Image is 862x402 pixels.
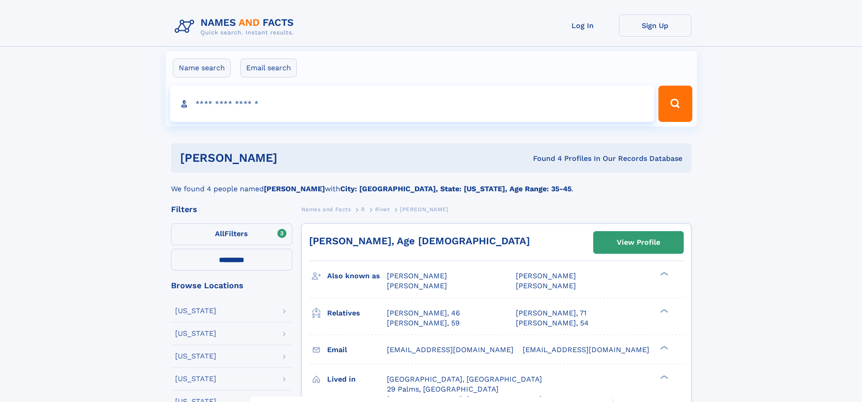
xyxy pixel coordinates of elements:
[523,345,649,354] span: [EMAIL_ADDRESS][DOMAIN_NAME]
[516,318,589,328] a: [PERSON_NAME], 54
[387,281,447,290] span: [PERSON_NAME]
[658,86,692,122] button: Search Button
[387,385,499,393] span: 29 Palms, [GEOGRAPHIC_DATA]
[327,268,387,284] h3: Also known as
[361,203,365,215] a: R
[594,232,683,253] a: View Profile
[171,173,691,194] div: We found 4 people named with .
[405,154,682,164] div: Found 4 Profiles In Our Records Database
[619,15,691,37] a: Sign Up
[215,229,224,238] span: All
[301,203,351,215] a: Names and Facts
[171,281,292,290] div: Browse Locations
[173,58,231,77] label: Name search
[658,344,669,350] div: ❯
[171,223,292,245] label: Filters
[327,305,387,321] h3: Relatives
[327,342,387,358] h3: Email
[516,281,576,290] span: [PERSON_NAME]
[175,330,216,337] div: [US_STATE]
[516,271,576,280] span: [PERSON_NAME]
[516,308,586,318] a: [PERSON_NAME], 71
[387,308,460,318] a: [PERSON_NAME], 46
[387,318,460,328] a: [PERSON_NAME], 59
[180,152,405,164] h1: [PERSON_NAME]
[617,232,660,253] div: View Profile
[361,206,365,213] span: R
[340,184,571,193] b: City: [GEOGRAPHIC_DATA], State: [US_STATE], Age Range: 35-45
[658,308,669,314] div: ❯
[375,206,390,213] span: Rivet
[658,374,669,380] div: ❯
[375,203,390,215] a: Rivet
[658,271,669,277] div: ❯
[171,15,301,39] img: Logo Names and Facts
[387,271,447,280] span: [PERSON_NAME]
[175,307,216,315] div: [US_STATE]
[175,353,216,360] div: [US_STATE]
[327,372,387,387] h3: Lived in
[387,345,514,354] span: [EMAIL_ADDRESS][DOMAIN_NAME]
[264,184,325,193] b: [PERSON_NAME]
[240,58,297,77] label: Email search
[400,206,448,213] span: [PERSON_NAME]
[547,15,619,37] a: Log In
[387,375,542,383] span: [GEOGRAPHIC_DATA], [GEOGRAPHIC_DATA]
[175,375,216,383] div: [US_STATE]
[170,86,655,122] input: search input
[309,235,530,247] a: [PERSON_NAME], Age [DEMOGRAPHIC_DATA]
[171,205,292,213] div: Filters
